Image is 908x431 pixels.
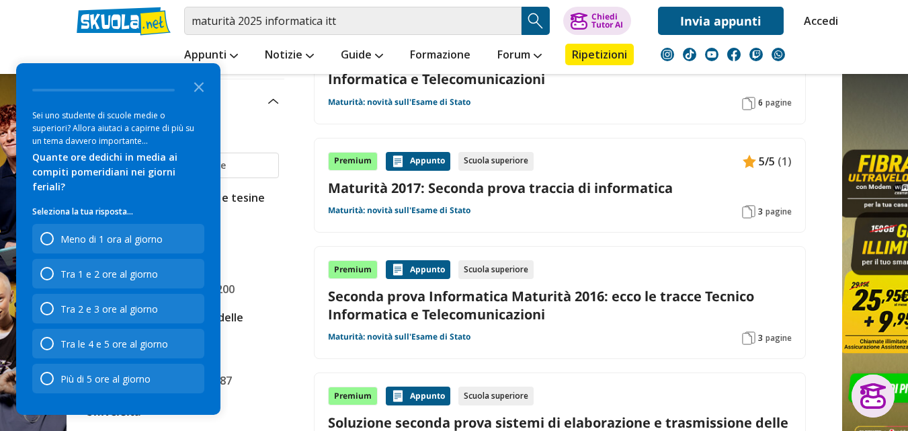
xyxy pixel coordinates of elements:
[458,387,534,405] div: Scuola superiore
[184,7,522,35] input: Cerca appunti, riassunti o versioni
[60,303,158,315] div: Tra 2 e 3 ore al giorno
[772,48,785,61] img: WhatsApp
[32,294,204,323] div: Tra 2 e 3 ore al giorno
[705,48,718,61] img: youtube
[181,44,241,68] a: Appunti
[32,224,204,253] div: Meno di 1 ora al giorno
[661,48,674,61] img: instagram
[758,333,763,344] span: 3
[749,48,763,61] img: twitch
[32,150,204,194] div: Quante ore dedichi in media ai compiti pomeridiani nei giorni feriali?
[32,109,204,147] div: Sei uno studente di scuole medie o superiori? Allora aiutaci a capirne di più su un tema davvero ...
[391,389,405,403] img: Appunti contenuto
[386,152,450,171] div: Appunto
[758,206,763,217] span: 3
[32,364,204,393] div: Più di 5 ore al giorno
[591,13,623,29] div: Chiedi Tutor AI
[185,73,212,100] button: Close the survey
[391,155,405,168] img: Appunti contenuto
[328,260,378,279] div: Premium
[391,263,405,276] img: Appunti contenuto
[16,63,220,415] div: Survey
[211,280,235,298] span: 200
[658,7,784,35] a: Invia appunti
[526,11,546,31] img: Cerca appunti, riassunti o versioni
[458,260,534,279] div: Scuola superiore
[743,155,756,168] img: Appunti contenuto
[328,97,470,108] a: Maturità: novità sull'Esame di Stato
[458,152,534,171] div: Scuola superiore
[60,338,168,350] div: Tra le 4 e 5 ore al giorno
[386,260,450,279] div: Appunto
[563,7,631,35] button: ChiediTutor AI
[328,387,378,405] div: Premium
[565,44,634,65] a: Ripetizioni
[522,7,550,35] button: Search Button
[337,44,386,68] a: Guide
[683,48,696,61] img: tiktok
[778,153,792,170] span: (1)
[386,387,450,405] div: Appunto
[407,44,474,68] a: Formazione
[328,331,470,342] a: Maturità: novità sull'Esame di Stato
[328,205,470,216] a: Maturità: novità sull'Esame di Stato
[804,7,832,35] a: Accedi
[766,333,792,344] span: pagine
[759,153,775,170] span: 5/5
[32,329,204,358] div: Tra le 4 e 5 ore al giorno
[742,331,755,345] img: Pagine
[328,179,792,197] a: Maturità 2017: Seconda prova traccia di informatica
[758,97,763,108] span: 6
[328,152,378,171] div: Premium
[766,206,792,217] span: pagine
[766,97,792,108] span: pagine
[268,99,279,104] img: Apri e chiudi sezione
[494,44,545,68] a: Forum
[60,373,151,385] div: Più di 5 ore al giorno
[60,233,163,245] div: Meno di 1 ora al giorno
[742,97,755,110] img: Pagine
[328,287,792,323] a: Seconda prova Informatica Maturità 2016: ecco le tracce Tecnico Informatica e Telecomunicazioni
[32,205,204,219] p: Seleziona la tua risposta...
[742,205,755,219] img: Pagine
[32,259,204,288] div: Tra 1 e 2 ore al giorno
[60,268,158,280] div: Tra 1 e 2 ore al giorno
[261,44,317,68] a: Notizie
[727,48,741,61] img: facebook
